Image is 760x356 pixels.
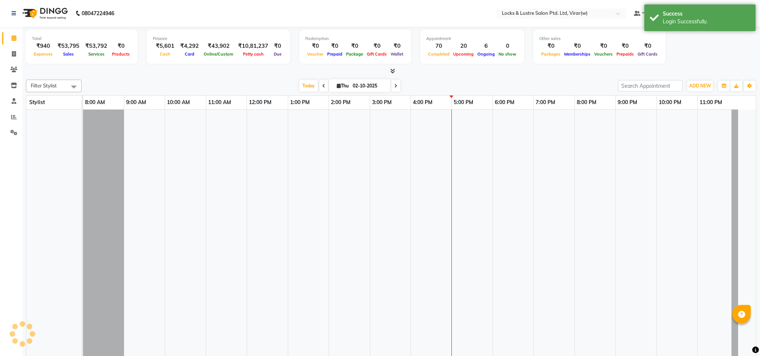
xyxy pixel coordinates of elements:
div: ₹0 [539,42,562,50]
a: 10:00 AM [165,97,192,108]
a: 2:00 PM [329,97,352,108]
span: Today [299,80,318,92]
input: 2025-10-02 [351,80,388,92]
div: Total [32,36,132,42]
span: ADD NEW [689,83,711,89]
span: Vouchers [592,51,615,57]
a: 1:00 PM [288,97,312,108]
a: 5:00 PM [452,97,475,108]
div: 70 [426,42,451,50]
div: ₹0 [110,42,132,50]
div: ₹10,81,237 [235,42,271,50]
div: ₹4,292 [177,42,202,50]
span: Sales [61,51,76,57]
div: Appointment [426,36,518,42]
div: Redemption [305,36,405,42]
span: Thu [335,83,351,89]
span: Cash [158,51,172,57]
div: ₹53,795 [55,42,82,50]
span: Completed [426,51,451,57]
div: ₹53,792 [82,42,110,50]
div: ₹940 [32,42,55,50]
a: 7:00 PM [534,97,557,108]
a: 8:00 PM [575,97,598,108]
a: 9:00 PM [616,97,639,108]
input: Search Appointment [618,80,683,92]
span: Package [344,51,365,57]
div: ₹0 [615,42,636,50]
div: ₹0 [305,42,325,50]
span: Prepaids [615,51,636,57]
div: Finance [153,36,284,42]
span: Prepaid [325,51,344,57]
span: Online/Custom [202,51,235,57]
span: Products [110,51,132,57]
span: No show [497,51,518,57]
div: ₹0 [271,42,284,50]
span: Gift Cards [636,51,659,57]
span: Stylist [29,99,45,106]
b: 08047224946 [82,3,114,24]
img: logo [19,3,70,24]
a: 10:00 PM [657,97,683,108]
div: ₹0 [562,42,592,50]
span: Services [86,51,106,57]
div: 0 [497,42,518,50]
a: 12:00 PM [247,97,273,108]
div: ₹43,902 [202,42,235,50]
div: ₹0 [365,42,389,50]
div: ₹0 [636,42,659,50]
div: Other sales [539,36,659,42]
div: 6 [476,42,497,50]
div: ₹0 [389,42,405,50]
span: Card [183,51,196,57]
div: Success [663,10,750,18]
span: Voucher [305,51,325,57]
span: Gift Cards [365,51,389,57]
span: Ongoing [476,51,497,57]
span: Packages [539,51,562,57]
span: Petty cash [241,51,266,57]
div: ₹0 [325,42,344,50]
button: ADD NEW [687,81,713,91]
div: Login Successfully. [663,18,750,26]
span: Memberships [562,51,592,57]
a: 11:00 AM [206,97,233,108]
a: 9:00 AM [124,97,148,108]
div: ₹0 [592,42,615,50]
a: 6:00 PM [493,97,516,108]
div: 20 [451,42,476,50]
span: Wallet [389,51,405,57]
a: 4:00 PM [411,97,434,108]
a: 11:00 PM [698,97,724,108]
div: ₹5,601 [153,42,177,50]
div: ₹0 [344,42,365,50]
a: 8:00 AM [83,97,107,108]
a: 3:00 PM [370,97,394,108]
span: Upcoming [451,51,476,57]
span: Expenses [32,51,55,57]
span: Filter Stylist [31,83,57,89]
span: Due [272,51,283,57]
